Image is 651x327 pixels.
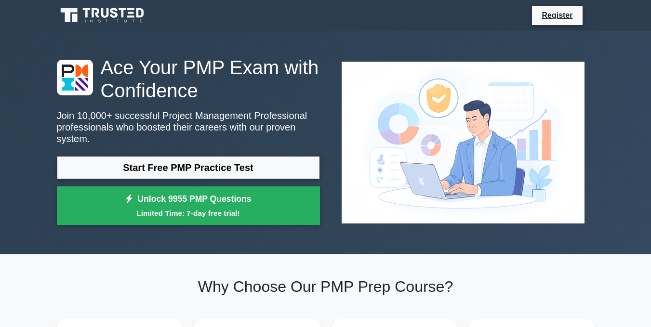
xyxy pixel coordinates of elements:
[57,56,320,102] h1: Ace Your PMP Exam with Confidence
[57,186,320,225] a: Unlock 9955 PMP QuestionsLimited Time: 7-day free trial!
[536,9,578,21] a: Register
[57,110,320,144] p: Join 10,000+ successful Project Management Professional professionals who boosted their careers w...
[57,277,595,296] h2: Why Choose Our PMP Prep Course?
[334,54,592,231] img: Project Management Professional Preview
[69,208,308,219] small: Limited Time: 7-day free trial!
[57,156,320,179] a: Start Free PMP Practice Test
